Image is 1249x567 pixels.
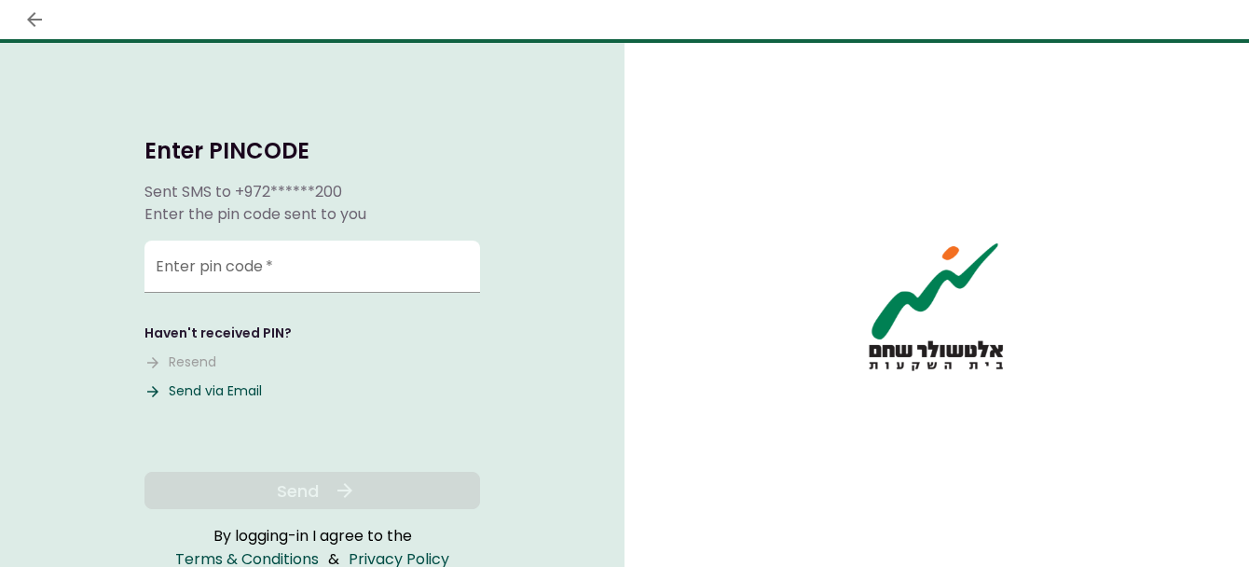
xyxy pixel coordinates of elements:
[144,472,480,509] button: Send
[277,478,319,504] span: Send
[144,136,480,166] h1: Enter PINCODE
[144,381,262,401] button: Send via Email
[144,324,292,343] div: Haven't received PIN?
[144,353,216,372] button: Resend
[144,181,480,226] div: Sent SMS to Enter the pin code sent to you
[144,524,480,547] div: By logging-in I agree to the
[19,4,50,35] button: back
[857,238,1016,373] img: AIO logo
